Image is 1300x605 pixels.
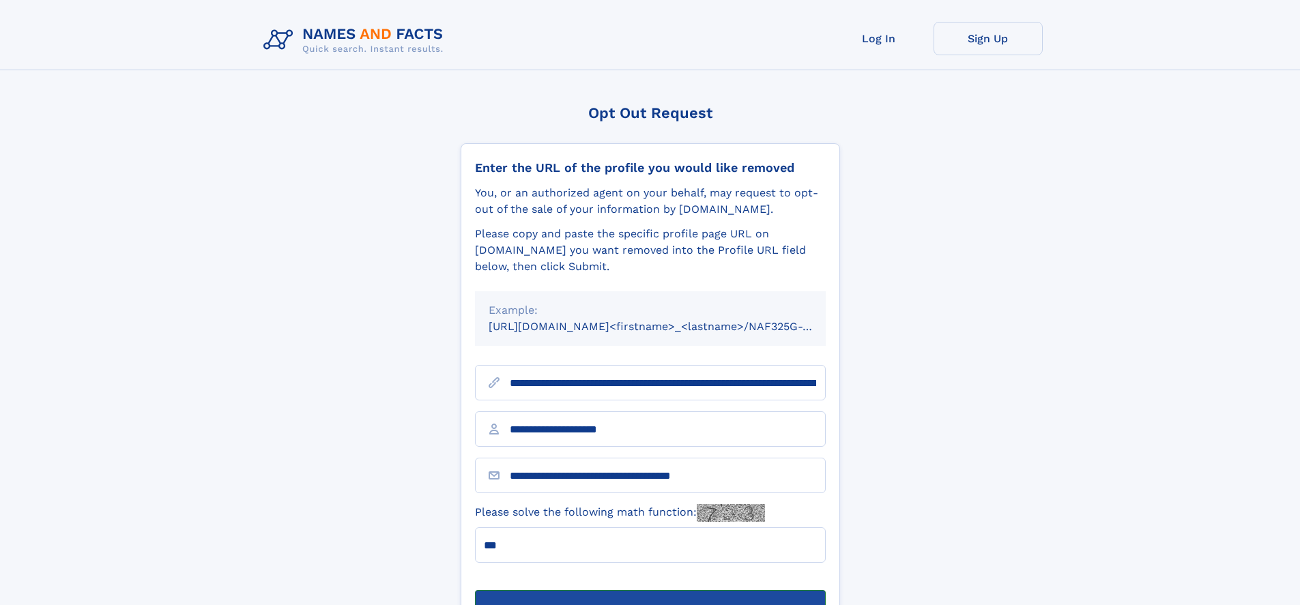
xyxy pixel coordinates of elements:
[824,22,934,55] a: Log In
[489,302,812,319] div: Example:
[934,22,1043,55] a: Sign Up
[489,320,852,333] small: [URL][DOMAIN_NAME]<firstname>_<lastname>/NAF325G-xxxxxxxx
[475,226,826,275] div: Please copy and paste the specific profile page URL on [DOMAIN_NAME] you want removed into the Pr...
[461,104,840,121] div: Opt Out Request
[475,185,826,218] div: You, or an authorized agent on your behalf, may request to opt-out of the sale of your informatio...
[475,504,765,522] label: Please solve the following math function:
[258,22,454,59] img: Logo Names and Facts
[475,160,826,175] div: Enter the URL of the profile you would like removed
